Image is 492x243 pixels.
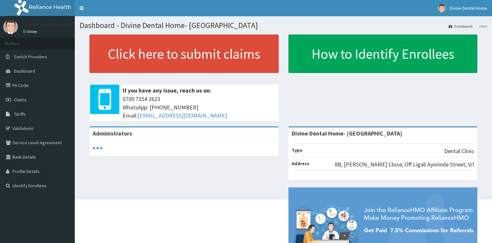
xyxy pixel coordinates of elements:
li: Here [473,23,487,29]
strong: Divine Dental Home- [GEOGRAPHIC_DATA] [292,130,402,137]
p: Dental Clinic [444,147,474,155]
img: User Image [438,4,446,12]
span: Divine Dental Home [450,5,487,11]
a: Online [23,29,38,34]
img: User Image [3,20,18,34]
span: Tariffs [14,111,26,117]
b: Type [292,147,302,153]
p: 8B, [PERSON_NAME] Close, Off Ligali Ayorinde Street, V/I [335,160,474,169]
b: If you have any issue, reach us on: [123,87,211,94]
p: Divine Dental Home [23,21,73,27]
h1: Dashboard - Divine Dental Home- [GEOGRAPHIC_DATA] [80,21,487,30]
span: Dashboard [14,68,35,74]
a: Click here to submit claims [89,35,279,73]
span: 0700 7354 2623 WhatsApp: [PHONE_NUMBER] Email: [123,95,275,120]
svg: audio-loading [93,143,102,153]
span: Claims [14,97,27,103]
b: Address [292,161,309,166]
a: How to Identify Enrollees [288,35,478,73]
span: Switch Providers [14,54,47,60]
a: [EMAIL_ADDRESS][DOMAIN_NAME] [138,112,227,119]
b: Administrators [93,130,132,137]
a: Dashboard [448,23,472,29]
